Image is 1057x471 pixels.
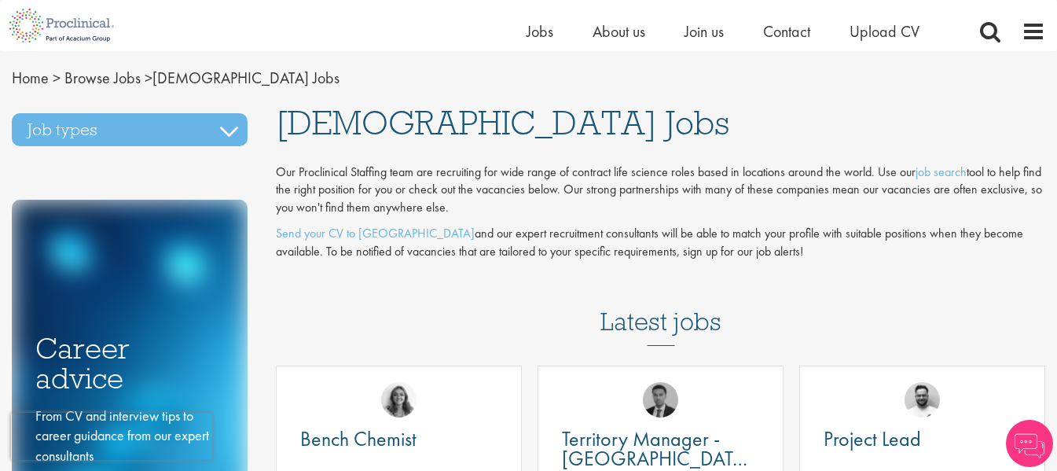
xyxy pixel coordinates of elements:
img: Jackie Cerchio [381,382,417,418]
p: and our expert recruitment consultants will be able to match your profile with suitable positions... [276,225,1045,261]
a: Contact [763,21,810,42]
p: Our Proclinical Staffing team are recruiting for wide range of contract life science roles based ... [276,164,1045,218]
a: job search [916,164,967,180]
h3: Career advice [35,333,224,394]
h3: Job types [12,113,248,146]
span: [DEMOGRAPHIC_DATA] Jobs [276,101,729,144]
span: > [145,68,152,88]
a: Join us [684,21,724,42]
iframe: reCAPTCHA [11,413,212,460]
img: Carl Gbolade [643,382,678,418]
span: Bench Chemist [300,425,417,452]
span: [DEMOGRAPHIC_DATA] Jobs [12,68,339,88]
a: Territory Manager - [GEOGRAPHIC_DATA], [GEOGRAPHIC_DATA] [562,429,759,469]
img: Emile De Beer [905,382,940,418]
a: Bench Chemist [300,429,497,449]
a: Project Lead [824,429,1021,449]
a: Send your CV to [GEOGRAPHIC_DATA] [276,225,475,241]
a: breadcrumb link to Browse Jobs [64,68,141,88]
a: Jobs [527,21,553,42]
span: > [53,68,61,88]
img: Chatbot [1006,420,1053,467]
a: breadcrumb link to Home [12,68,49,88]
a: About us [593,21,645,42]
a: Upload CV [850,21,919,42]
span: Project Lead [824,425,921,452]
h3: Latest jobs [600,269,721,346]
